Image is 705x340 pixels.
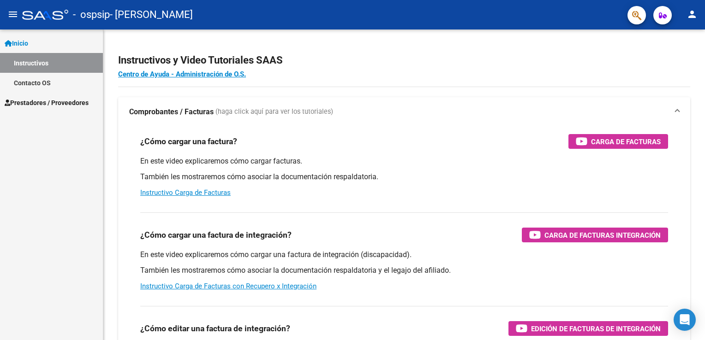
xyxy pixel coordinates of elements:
[140,188,231,197] a: Instructivo Carga de Facturas
[687,9,698,20] mat-icon: person
[73,5,110,25] span: - ospsip
[674,309,696,331] div: Open Intercom Messenger
[591,136,661,147] span: Carga de Facturas
[7,9,18,20] mat-icon: menu
[508,321,668,336] button: Edición de Facturas de integración
[140,172,668,182] p: También les mostraremos cómo asociar la documentación respaldatoria.
[140,135,237,148] h3: ¿Cómo cargar una factura?
[140,282,317,290] a: Instructivo Carga de Facturas con Recupero x Integración
[129,107,214,117] strong: Comprobantes / Facturas
[568,134,668,149] button: Carga de Facturas
[5,98,89,108] span: Prestadores / Proveedores
[140,156,668,166] p: En este video explicaremos cómo cargar facturas.
[118,97,690,127] mat-expansion-panel-header: Comprobantes / Facturas (haga click aquí para ver los tutoriales)
[140,265,668,276] p: También les mostraremos cómo asociar la documentación respaldatoria y el legajo del afiliado.
[531,323,661,334] span: Edición de Facturas de integración
[110,5,193,25] span: - [PERSON_NAME]
[215,107,333,117] span: (haga click aquí para ver los tutoriales)
[118,52,690,69] h2: Instructivos y Video Tutoriales SAAS
[544,229,661,241] span: Carga de Facturas Integración
[522,228,668,242] button: Carga de Facturas Integración
[5,38,28,48] span: Inicio
[140,250,668,260] p: En este video explicaremos cómo cargar una factura de integración (discapacidad).
[118,70,246,78] a: Centro de Ayuda - Administración de O.S.
[140,322,290,335] h3: ¿Cómo editar una factura de integración?
[140,229,292,241] h3: ¿Cómo cargar una factura de integración?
